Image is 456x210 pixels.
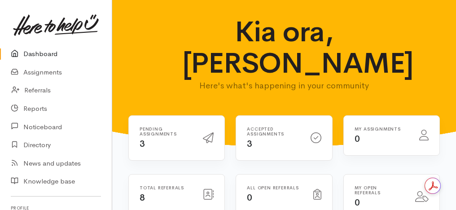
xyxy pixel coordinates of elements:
span: 0 [355,133,360,144]
h6: All open referrals [247,185,302,190]
span: 0 [247,192,252,203]
h6: Total referrals [140,185,192,190]
span: 3 [140,138,145,149]
span: 3 [247,138,252,149]
span: 0 [355,197,360,208]
span: 8 [140,192,145,203]
h6: Pending assignments [140,127,192,136]
h1: Kia ora, [PERSON_NAME] [182,16,386,79]
h6: My open referrals [355,185,404,195]
h6: Accepted assignments [247,127,299,136]
p: Here's what's happening in your community [182,79,386,92]
h6: My assignments [355,127,408,131]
